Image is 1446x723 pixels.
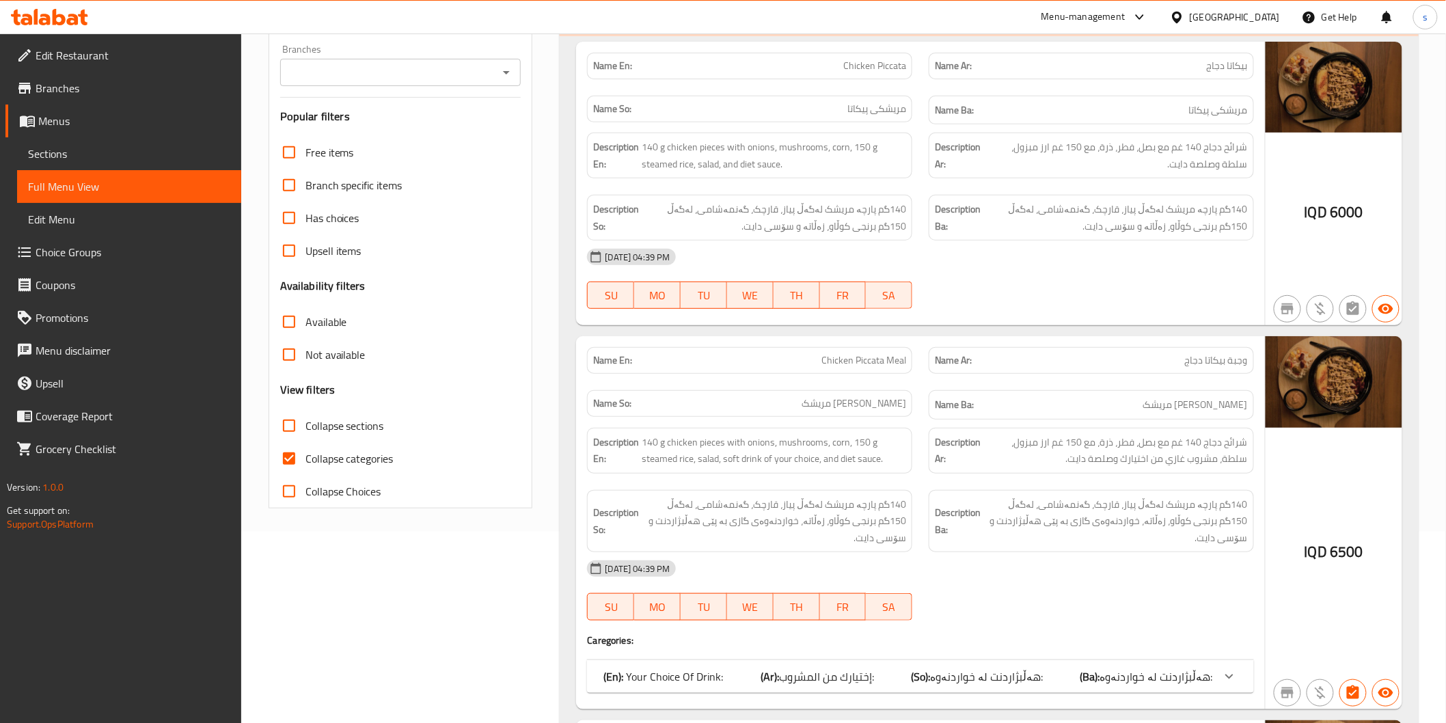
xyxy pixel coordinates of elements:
[5,105,241,137] a: Menus
[280,278,366,294] h3: Availability filters
[28,178,230,195] span: Full Menu View
[28,146,230,162] span: Sections
[1266,336,1402,427] img: %D9%88%D8%AC%D8%A8%D8%A9_%D8%A8%D9%8A%D9%83%D8%A7%D8%AA%D8%A7_%D8%AF%D8%AC%D8%A7%D8%AC63895883998...
[681,282,727,309] button: TU
[640,597,675,617] span: MO
[1274,295,1301,323] button: Not branch specific item
[1423,10,1428,25] span: s
[497,63,516,82] button: Open
[305,483,381,500] span: Collapse Choices
[599,562,675,575] span: [DATE] 04:39 PM
[305,210,359,226] span: Has choices
[1330,199,1363,226] span: 6000
[36,244,230,260] span: Choice Groups
[36,342,230,359] span: Menu disclaimer
[5,39,241,72] a: Edit Restaurant
[727,593,774,620] button: WE
[866,593,912,620] button: SA
[17,170,241,203] a: Full Menu View
[1041,9,1126,25] div: Menu-management
[774,593,820,620] button: TH
[593,434,639,467] strong: Description En:
[802,396,906,411] span: [PERSON_NAME] مریشک
[36,277,230,293] span: Coupons
[1080,666,1100,687] b: (Ba):
[17,203,241,236] a: Edit Menu
[593,286,629,305] span: SU
[1339,295,1367,323] button: Not has choices
[911,666,930,687] b: (So):
[593,597,629,617] span: SU
[866,282,912,309] button: SA
[36,408,230,424] span: Coverage Report
[603,666,623,687] b: (En):
[305,144,354,161] span: Free items
[587,282,634,309] button: SU
[826,597,861,617] span: FR
[5,334,241,367] a: Menu disclaimer
[5,400,241,433] a: Coverage Report
[36,310,230,326] span: Promotions
[587,660,1253,693] div: (En): Your Choice Of Drink:(Ar):إختيارك من المشروب:(So):هەڵبژاردنت لە خواردنەوە:(Ba):هەڵبژاردنت ل...
[36,375,230,392] span: Upsell
[986,139,1248,172] span: شرائح دجاج 140 غم مع بصل، فطر، ذرة، مع 150 غم ارز مبزول، سلطة وصلصة دايت.
[1339,679,1367,707] button: Has choices
[305,243,361,259] span: Upsell items
[935,396,974,413] strong: Name Ba:
[28,211,230,228] span: Edit Menu
[593,102,631,116] strong: Name So:
[1372,295,1400,323] button: Available
[280,382,336,398] h3: View filters
[1190,10,1280,25] div: [GEOGRAPHIC_DATA]
[681,593,727,620] button: TU
[1274,679,1301,707] button: Not branch specific item
[1100,666,1213,687] span: هەڵبژاردنت لە خواردنەوە:
[634,282,681,309] button: MO
[7,502,70,519] span: Get support on:
[305,314,347,330] span: Available
[7,515,94,533] a: Support.OpsPlatform
[686,597,722,617] span: TU
[17,137,241,170] a: Sections
[761,666,779,687] b: (Ar):
[593,353,632,368] strong: Name En:
[1189,102,1248,119] span: مریشکی پیکاتا
[935,504,981,538] strong: Description Ba:
[930,666,1043,687] span: هەڵبژاردنت لە خواردنەوە:
[1143,396,1248,413] span: [PERSON_NAME] مریشک
[642,496,906,547] span: 140گم پارچە مریشک لەگەڵ پیاز، قارچک، گەنمەشامی، لەگەڵ 150گم برنجی کوڵاو، زەڵاتە، خواردنەوەی گازی ...
[305,450,394,467] span: Collapse categories
[305,418,384,434] span: Collapse sections
[603,668,723,685] p: Your Choice Of Drink:
[640,286,675,305] span: MO
[1305,199,1327,226] span: IQD
[779,666,874,687] span: إختيارك من المشروب:
[5,236,241,269] a: Choice Groups
[280,109,521,124] h3: Popular filters
[820,593,867,620] button: FR
[7,478,40,496] span: Version:
[36,47,230,64] span: Edit Restaurant
[5,433,241,465] a: Grocery Checklist
[5,269,241,301] a: Coupons
[935,434,981,467] strong: Description Ar:
[38,113,230,129] span: Menus
[36,80,230,96] span: Branches
[634,593,681,620] button: MO
[983,434,1248,467] span: شرائح دجاج 140 غم مع بصل، فطر، ذرة، مع 150 غم ارز مبزول، سلطة، مشروب غازي من اختيارك وصلصة دايت.
[983,201,1248,234] span: 140گم پارچە مریشک لەگەڵ پیاز، قارچک، گەنمەشامی، لەگەڵ 150گم برنجی کوڵاو، زەڵاتە و سۆسی دایت.
[1266,42,1402,133] img: %D8%A8%D9%8A%D9%83%D8%A7%D8%AA%D8%A7_%D8%AF%D8%AC%D8%A7%D8%AC638958840008882853.jpg
[686,286,722,305] span: TU
[847,102,906,116] span: مریشکی پیکاتا
[305,346,366,363] span: Not available
[587,633,1253,647] h4: Caregories:
[1307,679,1334,707] button: Purchased item
[1207,59,1248,73] span: بيكاتا دجاج
[935,102,974,119] strong: Name Ba:
[593,396,631,411] strong: Name So:
[36,441,230,457] span: Grocery Checklist
[1185,353,1248,368] span: وجبة بيكاتا دجاج
[774,282,820,309] button: TH
[820,282,867,309] button: FR
[5,301,241,334] a: Promotions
